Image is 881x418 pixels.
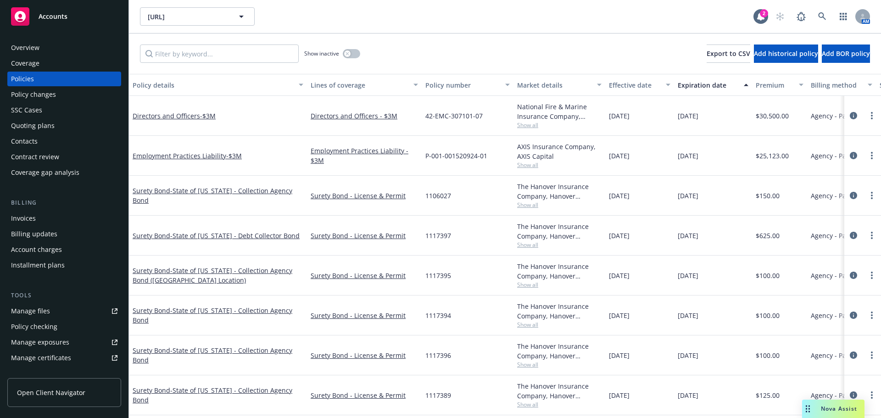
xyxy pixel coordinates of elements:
a: Invoices [7,211,121,226]
a: more [866,310,877,321]
div: Manage claims [11,366,57,381]
div: Billing method [811,80,862,90]
a: Accounts [7,4,121,29]
span: Show all [517,401,602,408]
span: 1117395 [425,271,451,280]
span: Accounts [39,13,67,20]
span: 1117397 [425,231,451,240]
div: Policy changes [11,87,56,102]
div: The Hanover Insurance Company, Hanover Insurance Group [517,381,602,401]
span: Agency - Pay in full [811,311,869,320]
span: - State of [US_STATE] - Collection Agency Bond [133,186,292,205]
button: Export to CSV [707,45,750,63]
span: [DATE] [609,311,630,320]
a: circleInformation [848,310,859,321]
a: Overview [7,40,121,55]
a: Surety Bond - License & Permit [311,231,418,240]
span: Agency - Pay in full [811,271,869,280]
span: $100.00 [756,271,780,280]
span: [DATE] [609,271,630,280]
a: Employment Practices Liability - $3M [311,146,418,165]
a: circleInformation [848,150,859,161]
a: Surety Bond - License & Permit [311,191,418,201]
a: Start snowing [771,7,789,26]
a: Surety Bond [133,266,292,284]
a: Surety Bond [133,186,292,205]
a: Surety Bond [133,231,300,240]
div: Expiration date [678,80,738,90]
div: The Hanover Insurance Company, Hanover Insurance Group [517,341,602,361]
div: National Fire & Marine Insurance Company, Berkshire Hathaway Specialty Insurance, CRC Group [517,102,602,121]
a: Contacts [7,134,121,149]
button: Policy details [129,74,307,96]
a: circleInformation [848,230,859,241]
span: 1117396 [425,351,451,360]
a: Contract review [7,150,121,164]
div: Account charges [11,242,62,257]
span: [DATE] [678,111,698,121]
span: Show all [517,241,602,249]
span: P-001-001520924-01 [425,151,487,161]
span: Show inactive [304,50,339,57]
a: more [866,190,877,201]
div: Contacts [11,134,38,149]
div: Invoices [11,211,36,226]
div: Market details [517,80,591,90]
a: Surety Bond [133,386,292,404]
button: Billing method [807,74,876,96]
span: Add historical policy [754,49,818,58]
div: Manage files [11,304,50,318]
span: Agency - Pay in full [811,111,869,121]
a: circleInformation [848,110,859,121]
span: - State of [US_STATE] - Collection Agency Bond ([GEOGRAPHIC_DATA] Location) [133,266,292,284]
a: circleInformation [848,390,859,401]
span: [DATE] [609,111,630,121]
a: Search [813,7,831,26]
div: Policy number [425,80,500,90]
a: Billing updates [7,227,121,241]
div: Policy details [133,80,293,90]
a: Employment Practices Liability [133,151,242,160]
a: Directors and Officers [133,111,216,120]
span: Show all [517,281,602,289]
a: Surety Bond - License & Permit [311,390,418,400]
span: [DATE] [609,191,630,201]
a: Report a Bug [792,7,810,26]
a: Directors and Officers - $3M [311,111,418,121]
span: [URL] [148,12,227,22]
a: Quoting plans [7,118,121,133]
input: Filter by keyword... [140,45,299,63]
a: SSC Cases [7,103,121,117]
span: 1117394 [425,311,451,320]
span: Agency - Pay in full [811,151,869,161]
span: [DATE] [678,231,698,240]
a: Manage claims [7,366,121,381]
div: Policy checking [11,319,57,334]
span: Show all [517,121,602,129]
div: Policies [11,72,34,86]
div: The Hanover Insurance Company, Hanover Insurance Group [517,222,602,241]
a: Installment plans [7,258,121,273]
span: 1117389 [425,390,451,400]
span: [DATE] [678,271,698,280]
div: SSC Cases [11,103,42,117]
a: more [866,350,877,361]
div: Manage exposures [11,335,69,350]
a: Surety Bond - License & Permit [311,271,418,280]
a: Manage certificates [7,351,121,365]
div: The Hanover Insurance Company, Hanover Insurance Group [517,262,602,281]
span: - State of [US_STATE] - Collection Agency Bond [133,306,292,324]
span: $25,123.00 [756,151,789,161]
span: 42-EMC-307101-07 [425,111,483,121]
button: Effective date [605,74,674,96]
button: Policy number [422,74,513,96]
span: [DATE] [678,351,698,360]
span: $100.00 [756,311,780,320]
span: - $3M [226,151,242,160]
button: Nova Assist [802,400,864,418]
button: Premium [752,74,807,96]
span: [DATE] [609,231,630,240]
span: Show all [517,321,602,329]
div: Tools [7,291,121,300]
span: - State of [US_STATE] - Collection Agency Bond [133,346,292,364]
